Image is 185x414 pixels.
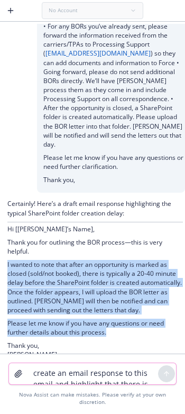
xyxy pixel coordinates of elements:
p: Thank you, [PERSON_NAME] [7,341,183,359]
p: Thank you for outlining the BOR process—this is very helpful. [7,238,183,256]
p: Certainly! Here’s a draft email response highlighting the typical SharePoint folder creation delay: [7,199,183,217]
p: Hi [[PERSON_NAME]’s Name], [7,224,183,233]
p: Thank you, [43,175,185,184]
a: [EMAIL_ADDRESS][DOMAIN_NAME] [45,49,151,58]
button: Create a new chat [2,2,19,19]
p: Please let me know if you have any questions or need further clarification. [43,153,185,171]
p: • For any BORs you’ve already sent, please forward the information received from the carriers/TPA... [43,22,185,149]
p: Please let me know if you have any questions or need further details about this process. [7,319,183,337]
div: Nova Assist can make mistakes. Please verify at your own discretion. [8,391,177,406]
p: I wanted to note that after an opportunity is marked as closed (sold/not booked), there is typica... [7,260,183,314]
